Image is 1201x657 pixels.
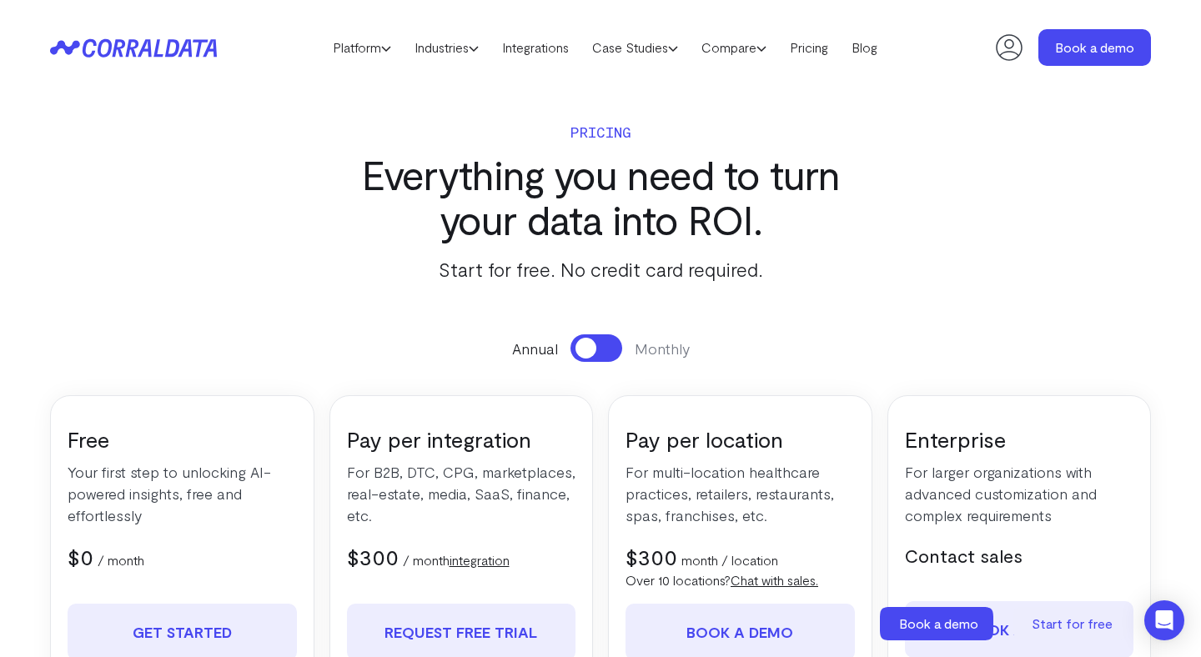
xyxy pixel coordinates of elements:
[626,544,677,569] span: $300
[635,338,690,359] span: Monthly
[329,152,872,242] h3: Everything you need to turn your data into ROI.
[778,35,840,60] a: Pricing
[403,35,490,60] a: Industries
[1144,600,1184,640] div: Open Intercom Messenger
[329,254,872,284] p: Start for free. No credit card required.
[68,425,297,453] h3: Free
[68,544,93,569] span: $0
[450,552,510,568] a: integration
[626,570,855,590] p: Over 10 locations?
[905,461,1134,526] p: For larger organizations with advanced customization and complex requirements
[626,461,855,526] p: For multi-location healthcare practices, retailers, restaurants, spas, franchises, etc.
[347,461,576,526] p: For B2B, DTC, CPG, marketplaces, real-estate, media, SaaS, finance, etc.
[681,550,778,570] p: month / location
[690,35,778,60] a: Compare
[347,544,399,569] span: $300
[403,550,510,570] p: / month
[905,425,1134,453] h3: Enterprise
[880,607,997,640] a: Book a demo
[731,572,818,588] a: Chat with sales.
[98,550,144,570] p: / month
[329,120,872,143] p: Pricing
[512,338,558,359] span: Annual
[840,35,889,60] a: Blog
[905,543,1134,568] h5: Contact sales
[899,615,978,631] span: Book a demo
[347,425,576,453] h3: Pay per integration
[1032,615,1113,631] span: Start for free
[68,461,297,526] p: Your first step to unlocking AI-powered insights, free and effortlessly
[490,35,580,60] a: Integrations
[1013,607,1130,640] a: Start for free
[321,35,403,60] a: Platform
[580,35,690,60] a: Case Studies
[1038,29,1151,66] a: Book a demo
[626,425,855,453] h3: Pay per location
